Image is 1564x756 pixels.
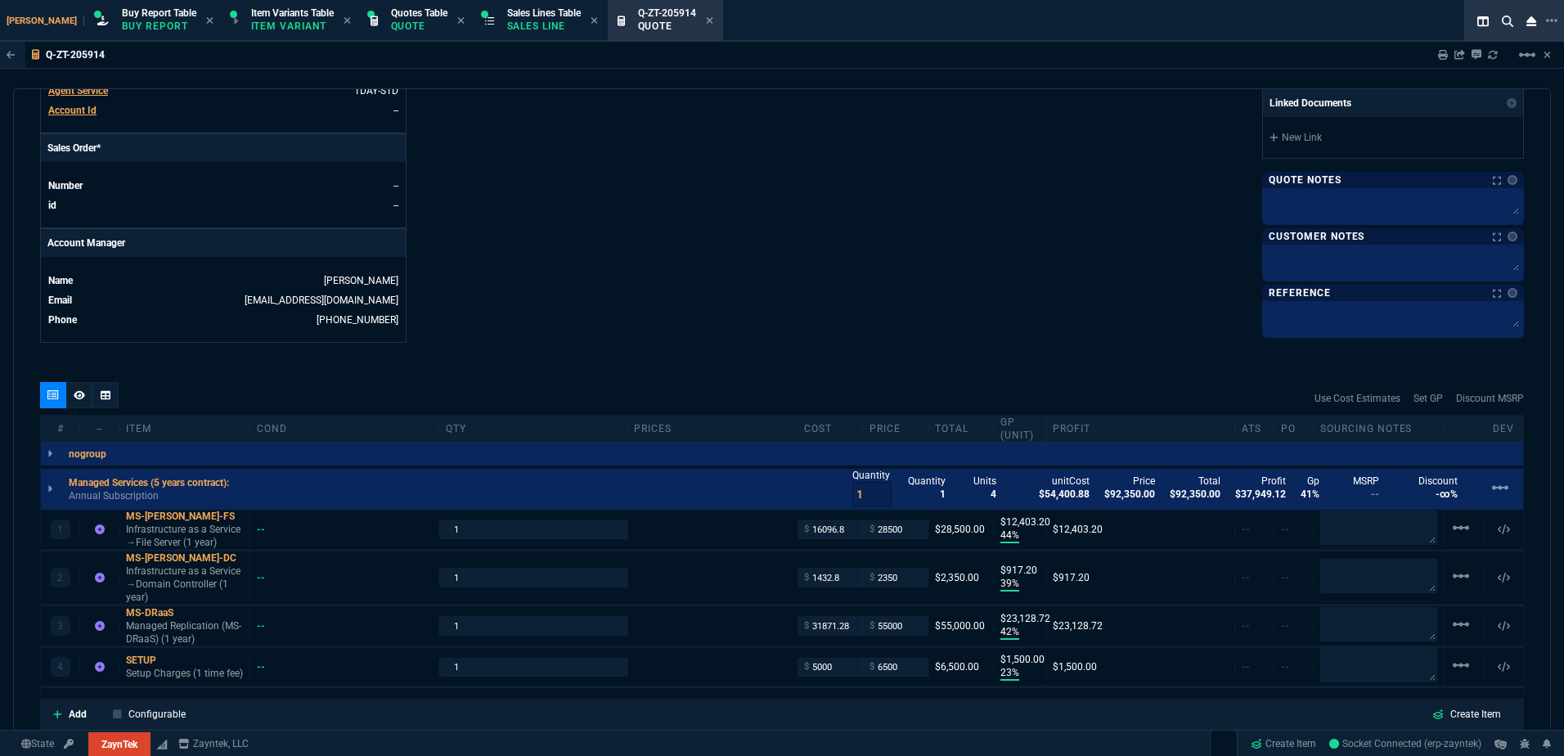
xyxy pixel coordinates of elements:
[1053,571,1228,584] div: $917.20
[1495,11,1520,31] nx-icon: Search
[627,422,798,435] div: prices
[48,105,97,116] span: Account Id
[48,85,108,97] span: Agent Service
[126,654,243,667] div: SETUP
[126,551,243,565] div: MS-[PERSON_NAME]-DC
[126,667,243,680] p: Setup Charges (1 time fee)
[69,707,87,722] p: Add
[41,422,80,435] div: #
[1517,45,1537,65] mat-icon: Example home icon
[41,688,146,718] div: Add Line to Group
[870,619,874,632] span: $
[47,178,399,194] tr: undefined
[344,15,351,28] nx-icon: Close Tab
[41,229,406,257] p: Account Manager
[994,416,1046,442] div: GP (unit)
[1314,422,1445,435] div: Sourcing Notes
[57,619,63,632] p: 3
[863,422,928,435] div: price
[1329,736,1481,751] a: 0WvqgwaAjnhzeYx9AACZ
[95,661,105,673] nx-icon: Item not found in Business Central. The quote is still valid.
[126,510,243,523] div: MS-[PERSON_NAME]-FS
[47,292,399,308] tr: undefined
[1000,515,1039,529] p: $12,403.20
[852,469,892,482] p: Quantity
[1269,286,1331,299] p: Reference
[317,314,398,326] a: (514) 513-6809
[1490,478,1510,497] mat-icon: Example home icon
[935,660,986,673] div: $6,500.00
[69,489,239,502] p: Annual Subscription
[804,619,809,632] span: $
[41,134,406,162] p: Sales Order*
[706,15,713,28] nx-icon: Close Tab
[324,275,398,286] a: [PERSON_NAME]
[804,660,809,673] span: $
[126,619,243,646] p: Managed Replication (MS-DRaaS) (1 year)
[57,523,63,536] p: 1
[206,15,213,28] nx-icon: Close Tab
[638,7,696,19] span: Q-ZT-205914
[48,295,72,306] span: Email
[1242,524,1250,535] span: --
[251,7,334,19] span: Item Variants Table
[1451,566,1471,586] mat-icon: Example home icon
[1244,731,1323,756] a: Create Item
[1281,572,1289,583] span: --
[126,606,243,619] div: MS-DRaaS
[250,422,439,435] div: cond
[57,660,63,673] p: 4
[1242,661,1250,673] span: --
[1000,529,1019,543] p: 44%
[804,523,809,536] span: $
[391,7,447,19] span: Quotes Table
[1046,422,1235,435] div: Profit
[257,660,281,673] div: --
[48,314,77,326] span: Phone
[59,736,79,751] a: API TOKEN
[354,85,398,97] a: 1DAY-STD
[16,736,59,751] a: Global State
[1484,422,1523,435] div: dev
[591,15,598,28] nx-icon: Close Tab
[46,48,105,61] p: Q-ZT-205914
[126,523,243,549] p: Infrastructure as a Service →File Server (1 year)
[507,20,581,33] p: Sales Line
[1000,653,1039,666] p: $1,500.00
[1235,422,1274,435] div: ATS
[7,49,16,61] nx-icon: Back to Table
[1242,572,1250,583] span: --
[798,422,863,435] div: cost
[173,736,254,751] a: msbcCompanyName
[1546,13,1557,29] nx-icon: Open New Tab
[126,565,243,604] p: Infrastructure as a Service →Domain Controller (1 year)
[69,476,229,489] p: Managed Services (5 years contract):
[1281,620,1289,632] span: --
[1544,48,1551,61] a: Hide Workbench
[1053,619,1228,632] div: $23,128.72
[1456,391,1524,406] a: Discount MSRP
[95,524,105,535] nx-icon: Item not found in Business Central. The quote is still valid.
[1274,422,1314,435] div: PO
[1000,577,1019,592] p: 39%
[122,7,196,19] span: Buy Report Table
[1000,612,1039,625] p: $23,128.72
[57,571,63,584] p: 2
[935,523,986,536] div: $28,500.00
[439,422,628,435] div: qty
[804,571,809,584] span: $
[1000,666,1019,681] p: 23%
[870,571,874,584] span: $
[1329,738,1481,749] span: Socket Connected (erp-zayntek)
[1451,518,1471,538] mat-icon: Example home icon
[95,572,105,583] nx-icon: Item not found in Business Central. The quote is still valid.
[1242,620,1250,632] span: --
[1413,391,1443,406] a: Set GP
[1281,524,1289,535] span: --
[507,7,581,19] span: Sales Lines Table
[393,180,398,191] a: --
[1000,564,1039,577] p: $917.20
[48,180,83,191] span: Number
[47,102,399,119] tr: undefined
[47,272,399,289] tr: undefined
